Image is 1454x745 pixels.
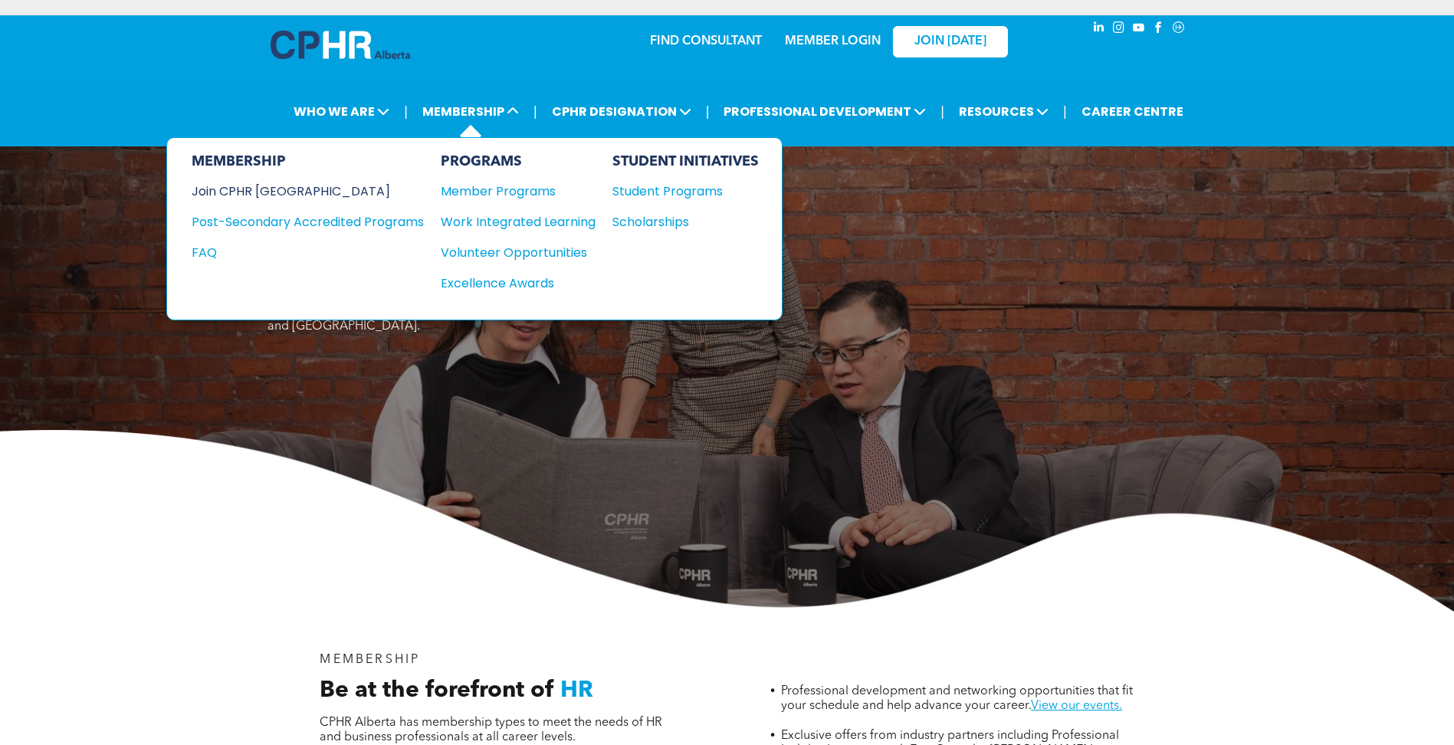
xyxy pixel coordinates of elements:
[612,182,744,201] div: Student Programs
[441,274,596,293] a: Excellence Awards
[192,243,401,262] div: FAQ
[441,182,596,201] a: Member Programs
[441,153,596,170] div: PROGRAMS
[612,212,744,231] div: Scholarships
[560,679,593,702] span: HR
[612,153,759,170] div: STUDENT INITIATIVES
[1091,19,1108,40] a: linkedin
[441,243,580,262] div: Volunteer Opportunities
[1131,19,1147,40] a: youtube
[289,97,394,126] span: WHO WE ARE
[781,685,1133,712] span: Professional development and networking opportunities that fit your schedule and help advance you...
[192,243,424,262] a: FAQ
[719,97,930,126] span: PROFESSIONAL DEVELOPMENT
[706,96,710,127] li: |
[418,97,524,126] span: MEMBERSHIP
[893,26,1008,57] a: JOIN [DATE]
[940,96,944,127] li: |
[914,34,986,49] span: JOIN [DATE]
[441,274,580,293] div: Excellence Awards
[441,243,596,262] a: Volunteer Opportunities
[441,182,580,201] div: Member Programs
[320,654,420,666] span: MEMBERSHIP
[320,679,554,702] span: Be at the forefront of
[441,212,580,231] div: Work Integrated Learning
[1063,96,1067,127] li: |
[1031,700,1122,712] a: View our events.
[1150,19,1167,40] a: facebook
[404,96,408,127] li: |
[650,35,762,48] a: FIND CONSULTANT
[320,717,662,743] span: CPHR Alberta has membership types to meet the needs of HR and business professionals at all caree...
[547,97,696,126] span: CPHR DESIGNATION
[954,97,1053,126] span: RESOURCES
[192,182,424,201] a: Join CPHR [GEOGRAPHIC_DATA]
[192,212,401,231] div: Post-Secondary Accredited Programs
[1170,19,1187,40] a: Social network
[612,212,759,231] a: Scholarships
[612,182,759,201] a: Student Programs
[1077,97,1188,126] a: CAREER CENTRE
[192,182,401,201] div: Join CPHR [GEOGRAPHIC_DATA]
[192,212,424,231] a: Post-Secondary Accredited Programs
[1111,19,1127,40] a: instagram
[441,212,596,231] a: Work Integrated Learning
[785,35,881,48] a: MEMBER LOGIN
[533,96,537,127] li: |
[271,31,410,59] img: A blue and white logo for cp alberta
[192,153,424,170] div: MEMBERSHIP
